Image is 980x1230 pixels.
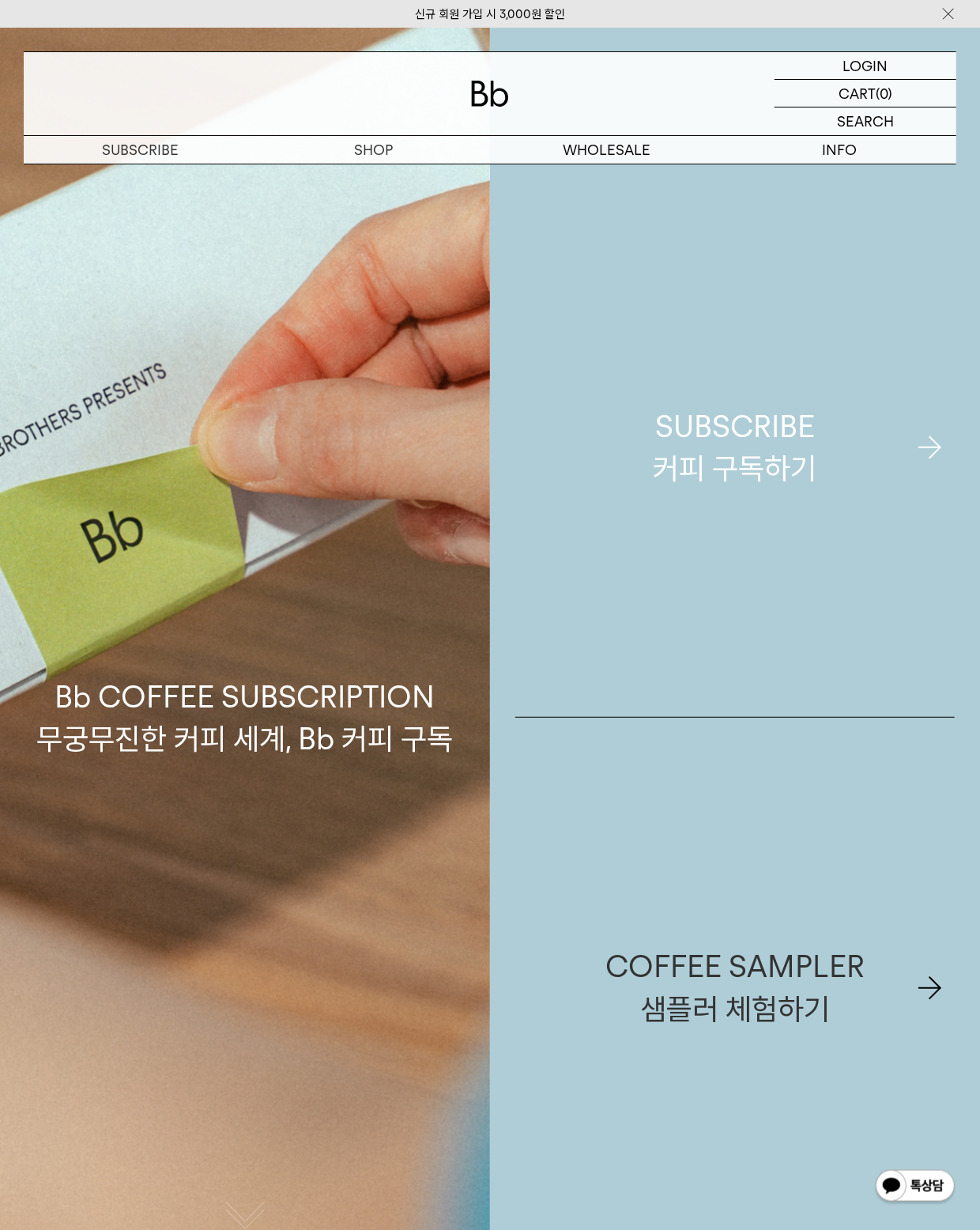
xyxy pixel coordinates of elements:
[723,136,956,164] p: INFO
[775,52,956,80] a: LOGIN
[415,7,565,21] a: 신규 회원 가입 시 3,000원 할인
[775,80,956,108] a: CART (0)
[515,178,955,717] a: SUBSCRIBE커피 구독하기
[843,52,888,79] p: LOGIN
[874,1168,956,1206] img: 카카오톡 채널 1:1 채팅 버튼
[876,80,892,107] p: (0)
[490,136,723,164] p: WHOLESALE
[654,406,817,489] div: SUBSCRIBE 커피 구독하기
[471,81,509,107] img: 로고
[837,108,894,135] p: SEARCH
[605,945,865,1029] div: COFFEE SAMPLER 샘플러 체험하기
[839,80,876,107] p: CART
[37,526,454,760] p: Bb COFFEE SUBSCRIPTION 무궁무진한 커피 세계, Bb 커피 구독
[257,136,490,164] a: SHOP
[24,136,257,164] a: SUBSCRIBE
